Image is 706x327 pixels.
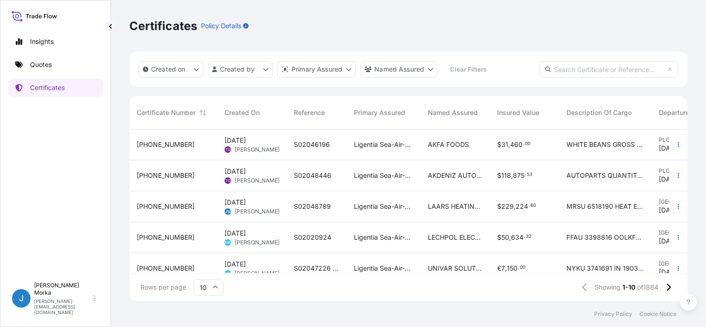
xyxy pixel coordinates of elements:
[639,310,676,318] a: Cookie Notice
[659,267,680,277] span: [DATE]
[518,266,519,269] span: .
[8,55,103,74] a: Quotes
[30,37,54,46] p: Insights
[137,108,195,117] span: Certificate Number
[566,108,632,117] span: Description Of Cargo
[497,108,539,117] span: Insured Value
[566,140,644,149] span: WHITE BEANS GROSS WEGHT 22050 KG NET WEIGHT 22000 KG QUANTITY 880 BAGS CAIU 6315901
[137,202,195,211] span: [PHONE_NUMBER]
[428,264,482,273] span: UNIVAR SOLUTIONS SP Z.O.O
[220,65,255,74] p: Created by
[30,83,65,92] p: Certificates
[659,144,680,153] span: [DATE]
[442,62,494,77] button: Clear Filters
[497,203,501,210] span: $
[354,233,413,242] span: Ligentia Sea-Air-Rail Sp. z o.o.
[566,202,644,211] span: MRSU 6518190 HEAT EXCHANGERS GROSS WEIGHT 10450 198 KG 22 PACKAGES
[354,108,405,117] span: Primary Assured
[501,234,509,241] span: 50
[595,283,621,292] span: Showing
[529,204,530,207] span: .
[235,270,280,277] span: [PERSON_NAME]
[294,108,325,117] span: Reference
[525,142,530,145] span: 00
[501,172,511,179] span: 118
[497,172,501,179] span: $
[19,294,24,303] span: J
[137,171,195,180] span: [PHONE_NUMBER]
[137,233,195,242] span: [PHONE_NUMBER]
[527,173,532,176] span: 53
[514,203,516,210] span: ,
[428,140,469,149] span: AKFA FOODS
[513,172,524,179] span: 875
[523,142,524,145] span: .
[510,141,523,148] span: 460
[294,264,339,273] span: S02047226 || LCL16456
[354,140,413,149] span: Ligentia Sea-Air-Rail Sp. z o.o.
[501,265,505,272] span: 7
[294,171,331,180] span: S02048446
[525,173,526,176] span: .
[520,266,525,269] span: 00
[540,61,678,78] input: Search Certificate or Reference...
[524,235,525,238] span: .
[566,264,644,273] span: NYKU 3741691 IN 1903280 20 GP 5107 50 KG 6 813 M 3 5 PLT SHRINK WRAPPED
[516,203,528,210] span: 224
[30,60,52,69] p: Quotes
[225,260,246,269] span: [DATE]
[501,141,508,148] span: 31
[374,65,424,74] p: Named Assured
[294,233,331,242] span: S02020924
[360,61,438,78] button: cargoOwner Filter options
[235,239,280,246] span: [PERSON_NAME]
[208,61,273,78] button: createdBy Filter options
[354,264,413,273] span: Ligentia Sea-Air-Rail Sp. z o.o.
[225,136,246,145] span: [DATE]
[659,236,680,246] span: [DATE]
[225,167,246,176] span: [DATE]
[225,176,231,185] span: TG
[129,18,197,33] p: Certificates
[508,141,510,148] span: ,
[225,207,231,216] span: JM
[225,108,260,117] span: Created On
[507,265,517,272] span: 150
[526,235,531,238] span: 32
[659,206,680,215] span: [DATE]
[428,233,482,242] span: LECHPOL ELECTRONICS [PERSON_NAME] SP.K.
[497,141,501,148] span: $
[594,310,632,318] a: Privacy Policy
[450,65,487,74] p: Clear Filters
[292,65,342,74] p: Primary Assured
[225,238,231,247] span: MK
[34,282,91,297] p: [PERSON_NAME] Morka
[139,61,203,78] button: createdOn Filter options
[140,283,186,292] span: Rows per page
[34,298,91,315] p: [PERSON_NAME][EMAIL_ADDRESS][DOMAIN_NAME]
[137,264,195,273] span: [PHONE_NUMBER]
[354,202,413,211] span: Ligentia Sea-Air-Rail Sp. z o.o.
[511,234,523,241] span: 634
[530,204,536,207] span: 60
[505,265,507,272] span: ,
[622,283,635,292] span: 1-10
[428,202,482,211] span: LAARS HEATING SYSTEMS COMPANY
[235,208,280,215] span: [PERSON_NAME]
[566,171,644,180] span: AUTOPARTS QUANTITY 36 PALLETS GROSS WEIGHT 23140 KG TEMU 2663950 MRSU 8170165
[428,108,478,117] span: Named Assured
[225,145,231,154] span: TG
[8,32,103,51] a: Insights
[151,65,186,74] p: Created on
[225,198,246,207] span: [DATE]
[294,140,330,149] span: S02046196
[501,203,514,210] span: 229
[294,202,331,211] span: S02048789
[509,234,511,241] span: ,
[659,108,689,117] span: Departure
[277,61,356,78] button: distributor Filter options
[511,172,513,179] span: ,
[497,234,501,241] span: $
